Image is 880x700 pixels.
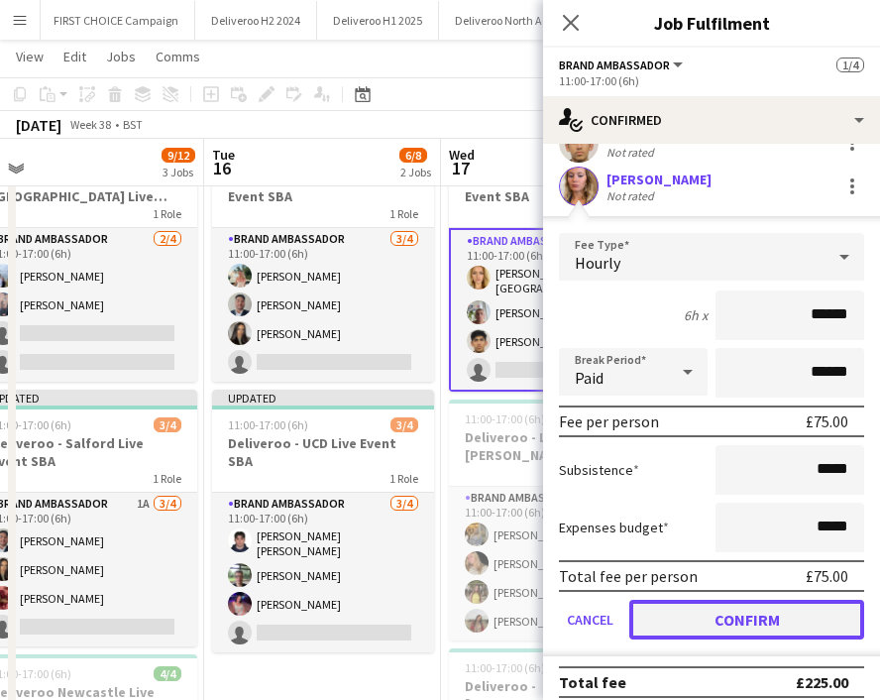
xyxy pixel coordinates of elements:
[317,1,439,40] button: Deliveroo H1 2025
[153,206,181,221] span: 1 Role
[606,145,658,160] div: Not rated
[389,471,418,486] span: 1 Role
[559,566,698,586] div: Total fee per person
[449,400,671,641] app-job-card: 11:00-17:00 (6h)4/4Deliveroo - Leeds [PERSON_NAME] Live Event SBA1 RoleBrand Ambassador4/411:00-1...
[212,434,434,470] h3: Deliveroo - UCD Live Event SBA
[162,148,195,163] span: 9/12
[543,96,880,144] div: Confirmed
[449,487,671,641] app-card-role: Brand Ambassador4/411:00-17:00 (6h)[PERSON_NAME][PERSON_NAME][PERSON_NAME][PERSON_NAME]
[106,48,136,65] span: Jobs
[439,1,636,40] button: Deliveroo North Activity - DEL134
[212,390,434,652] app-job-card: Updated11:00-17:00 (6h)3/4Deliveroo - UCD Live Event SBA1 RoleBrand Ambassador3/411:00-17:00 (6h)...
[123,117,143,132] div: BST
[449,146,475,164] span: Wed
[449,228,671,392] app-card-role: Brand Ambassador2A3/411:00-17:00 (6h)[PERSON_NAME][GEOGRAPHIC_DATA][PERSON_NAME][PERSON_NAME]
[796,672,848,692] div: £225.00
[63,48,86,65] span: Edit
[806,411,848,431] div: £75.00
[65,117,115,132] span: Week 38
[449,170,671,205] h3: Deliveroo - Bath Spa Live Event SBA
[629,600,864,640] button: Confirm
[575,253,620,273] span: Hourly
[543,10,880,36] h3: Job Fulfilment
[449,428,671,464] h3: Deliveroo - Leeds [PERSON_NAME] Live Event SBA
[559,58,670,72] span: Brand Ambassador
[163,165,194,179] div: 3 Jobs
[390,417,418,432] span: 3/4
[559,672,626,692] div: Total fee
[55,44,94,69] a: Edit
[449,125,671,392] app-job-card: Updated11:00-17:00 (6h)3/4Deliveroo - Bath Spa Live Event SBA1 RoleBrand Ambassador2A3/411:00-17:...
[400,165,431,179] div: 2 Jobs
[195,1,317,40] button: Deliveroo H2 2024
[148,44,208,69] a: Comms
[559,600,621,640] button: Cancel
[212,228,434,382] app-card-role: Brand Ambassador3/411:00-17:00 (6h)[PERSON_NAME][PERSON_NAME][PERSON_NAME]
[559,58,686,72] button: Brand Ambassador
[559,461,639,479] label: Subsistence
[389,206,418,221] span: 1 Role
[8,44,52,69] a: View
[606,171,712,188] div: [PERSON_NAME]
[38,1,195,40] button: FIRST CHOICE Campaign
[228,417,308,432] span: 11:00-17:00 (6h)
[154,666,181,681] span: 4/4
[559,519,669,536] label: Expenses budget
[575,368,604,388] span: Paid
[446,157,475,179] span: 17
[836,58,864,72] span: 1/4
[16,115,61,135] div: [DATE]
[154,417,181,432] span: 3/4
[212,146,235,164] span: Tue
[209,157,235,179] span: 16
[16,48,44,65] span: View
[559,73,864,88] div: 11:00-17:00 (6h)
[465,411,545,426] span: 11:00-17:00 (6h)
[465,660,545,675] span: 11:00-17:00 (6h)
[606,188,658,203] div: Not rated
[684,306,708,324] div: 6h x
[212,390,434,406] div: Updated
[399,148,427,163] span: 6/8
[559,411,659,431] div: Fee per person
[153,471,181,486] span: 1 Role
[98,44,144,69] a: Jobs
[806,566,848,586] div: £75.00
[212,125,434,382] app-job-card: Updated11:00-17:00 (6h)3/4Deliveroo - Salford Live Event SBA1 RoleBrand Ambassador3/411:00-17:00 ...
[212,170,434,205] h3: Deliveroo - Salford Live Event SBA
[212,493,434,652] app-card-role: Brand Ambassador3/411:00-17:00 (6h)[PERSON_NAME] [PERSON_NAME][PERSON_NAME][PERSON_NAME]
[156,48,200,65] span: Comms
